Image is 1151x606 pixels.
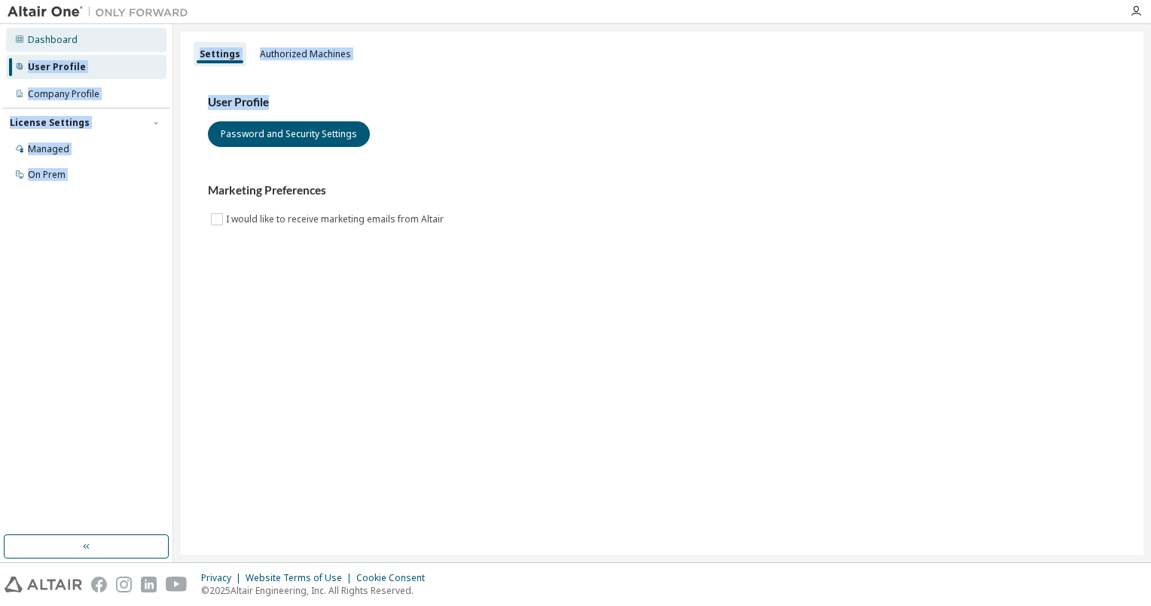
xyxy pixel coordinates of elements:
[8,5,196,20] img: Altair One
[166,577,188,592] img: youtube.svg
[208,183,1116,198] h3: Marketing Preferences
[208,121,370,147] button: Password and Security Settings
[201,584,434,597] p: © 2025 Altair Engineering, Inc. All Rights Reserved.
[28,143,69,155] div: Managed
[356,572,434,584] div: Cookie Consent
[200,48,240,60] div: Settings
[141,577,157,592] img: linkedin.svg
[260,48,351,60] div: Authorized Machines
[5,577,82,592] img: altair_logo.svg
[201,572,246,584] div: Privacy
[116,577,132,592] img: instagram.svg
[91,577,107,592] img: facebook.svg
[226,210,447,228] label: I would like to receive marketing emails from Altair
[28,169,66,181] div: On Prem
[246,572,356,584] div: Website Terms of Use
[28,88,99,100] div: Company Profile
[208,95,1116,110] h3: User Profile
[10,117,90,129] div: License Settings
[28,61,86,73] div: User Profile
[28,34,78,46] div: Dashboard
